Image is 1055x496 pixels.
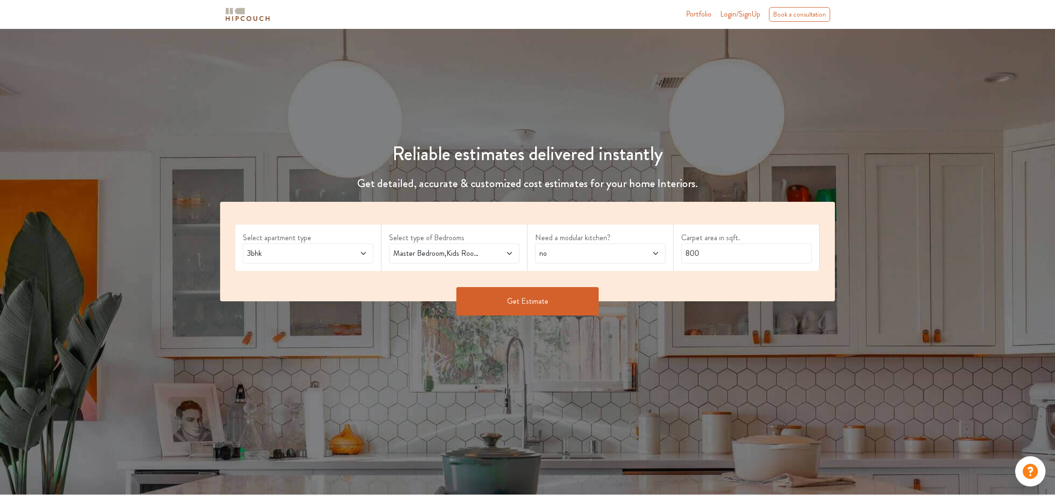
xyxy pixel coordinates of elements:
[243,232,373,243] label: Select apartment type
[686,9,712,20] a: Portfolio
[182,177,874,190] h4: Get detailed, accurate & customized cost estimates for your home Interiors.
[456,287,599,316] button: Get Estimate
[224,4,271,25] span: logo-horizontal.svg
[389,232,519,243] label: Select type of Bedrooms
[391,248,483,259] span: Master Bedroom,Kids Room 1,Guest
[720,9,760,19] span: Login/SignUp
[245,248,337,259] span: 3bhk
[681,232,812,243] label: Carpet area in sqft.
[224,6,271,23] img: logo-horizontal.svg
[182,143,874,165] h1: Reliable estimates delivered instantly
[535,232,666,243] label: Need a modular kitchen?
[769,7,830,22] div: Book a consultation
[681,243,812,263] input: Enter area sqft
[537,248,629,259] span: no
